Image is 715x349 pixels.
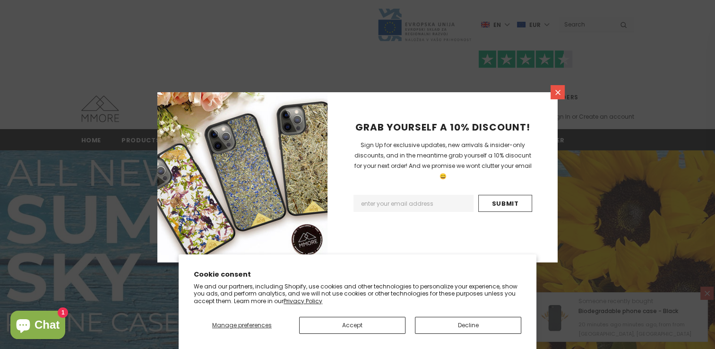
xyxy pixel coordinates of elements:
button: Manage preferences [194,317,290,334]
h2: Cookie consent [194,270,521,279]
button: Decline [415,317,521,334]
span: Sign Up for exclusive updates, new arrivals & insider-only discounts, and in the meantime grab yo... [354,141,532,180]
span: GRAB YOURSELF A 10% DISCOUNT! [355,121,530,134]
p: We and our partners, including Shopify, use cookies and other technologies to personalize your ex... [194,283,521,305]
input: Submit [478,195,532,212]
button: Accept [299,317,405,334]
inbox-online-store-chat: Shopify online store chat [8,311,68,341]
input: Email Address [353,195,474,212]
a: Close [551,85,565,99]
a: Privacy Policy [284,297,322,305]
span: Manage preferences [212,321,272,329]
